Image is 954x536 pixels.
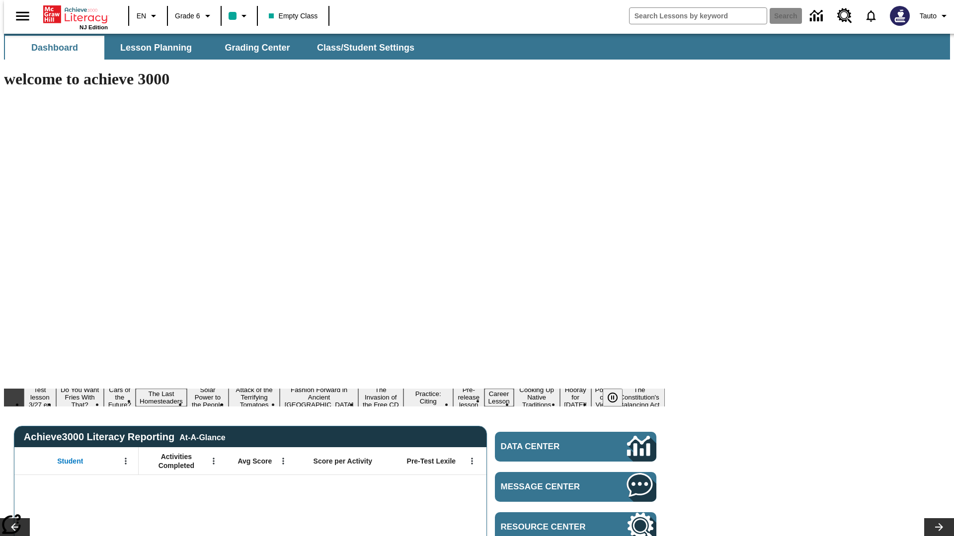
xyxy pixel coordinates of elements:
[591,385,614,410] button: Slide 14 Point of View
[403,381,453,414] button: Slide 9 Mixed Practice: Citing Evidence
[106,36,206,60] button: Lesson Planning
[890,6,910,26] img: Avatar
[57,457,83,466] span: Student
[514,385,560,410] button: Slide 12 Cooking Up Native Traditions
[4,34,950,60] div: SubNavbar
[175,11,200,21] span: Grade 6
[187,385,229,410] button: Slide 5 Solar Power to the People
[8,1,37,31] button: Open side menu
[171,7,218,25] button: Grade: Grade 6, Select a grade
[31,42,78,54] span: Dashboard
[120,42,192,54] span: Lesson Planning
[136,389,187,406] button: Slide 4 The Last Homesteaders
[884,3,916,29] button: Select a new avatar
[4,36,423,60] div: SubNavbar
[465,454,479,469] button: Open Menu
[317,42,414,54] span: Class/Student Settings
[144,452,209,470] span: Activities Completed
[225,7,254,25] button: Class color is teal. Change class color
[43,4,108,24] a: Home
[453,385,484,410] button: Slide 10 Pre-release lesson
[916,7,954,25] button: Profile/Settings
[179,431,225,442] div: At-A-Glance
[276,454,291,469] button: Open Menu
[5,36,104,60] button: Dashboard
[208,36,307,60] button: Grading Center
[614,385,665,410] button: Slide 15 The Constitution's Balancing Act
[858,3,884,29] a: Notifications
[225,42,290,54] span: Grading Center
[104,385,136,410] button: Slide 3 Cars of the Future?
[484,389,514,406] button: Slide 11 Career Lesson
[603,389,623,406] button: Pause
[560,385,591,410] button: Slide 13 Hooray for Constitution Day!
[43,3,108,30] div: Home
[24,385,56,410] button: Slide 1 Test lesson 3/27 en
[407,457,456,466] span: Pre-Test Lexile
[206,454,221,469] button: Open Menu
[501,442,594,452] span: Data Center
[495,472,656,502] a: Message Center
[603,389,633,406] div: Pause
[56,385,104,410] button: Slide 2 Do You Want Fries With That?
[280,385,358,410] button: Slide 7 Fashion Forward in Ancient Rome
[79,24,108,30] span: NJ Edition
[501,482,597,492] span: Message Center
[137,11,146,21] span: EN
[495,432,656,462] a: Data Center
[118,454,133,469] button: Open Menu
[229,385,280,410] button: Slide 6 Attack of the Terrifying Tomatoes
[314,457,373,466] span: Score per Activity
[630,8,767,24] input: search field
[132,7,164,25] button: Language: EN, Select a language
[4,70,665,88] h1: welcome to achieve 3000
[238,457,272,466] span: Avg Score
[501,522,597,532] span: Resource Center
[24,431,226,443] span: Achieve3000 Literacy Reporting
[804,2,831,30] a: Data Center
[269,11,318,21] span: Empty Class
[920,11,937,21] span: Tauto
[358,385,403,410] button: Slide 8 The Invasion of the Free CD
[831,2,858,29] a: Resource Center, Will open in new tab
[309,36,422,60] button: Class/Student Settings
[924,518,954,536] button: Lesson carousel, Next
